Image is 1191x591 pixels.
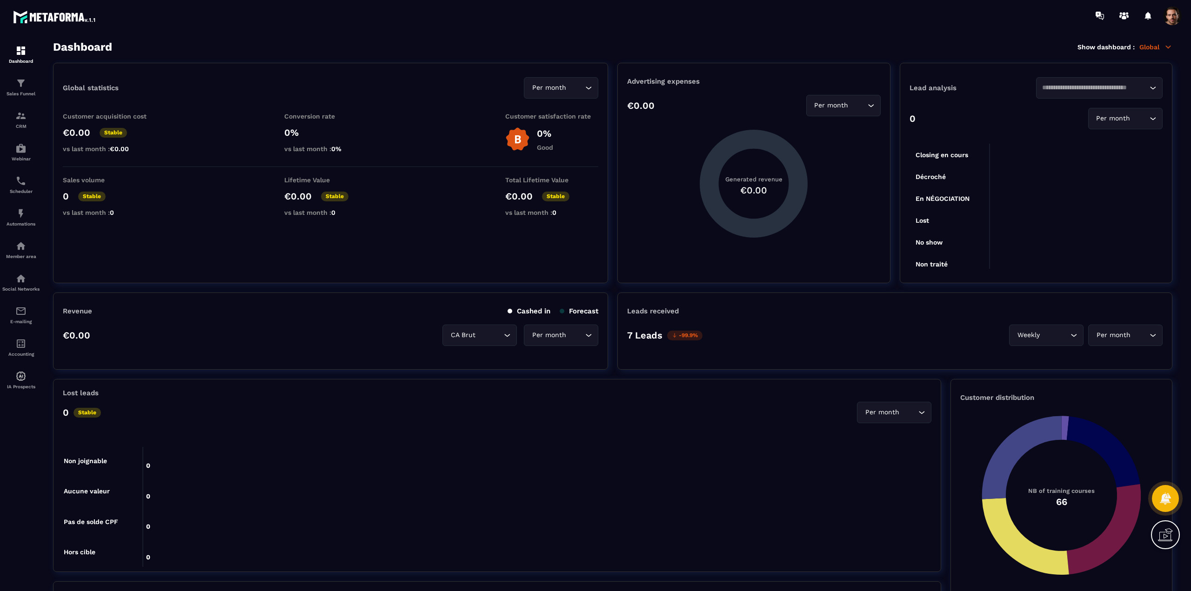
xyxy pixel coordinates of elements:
[2,71,40,103] a: formationformationSales Funnel
[2,254,40,259] p: Member area
[537,144,553,151] p: Good
[100,128,127,138] p: Stable
[916,217,929,224] tspan: Lost
[63,84,119,92] p: Global statistics
[2,124,40,129] p: CRM
[2,299,40,331] a: emailemailE-mailing
[110,209,114,216] span: 0
[63,127,90,138] p: €0.00
[542,192,569,201] p: Stable
[627,77,880,86] p: Advertising expenses
[2,233,40,266] a: automationsautomationsMember area
[15,143,27,154] img: automations
[1139,43,1172,51] p: Global
[530,83,568,93] span: Per month
[568,330,583,340] input: Search for option
[1077,43,1135,51] p: Show dashboard :
[1094,330,1132,340] span: Per month
[1094,113,1132,124] span: Per month
[284,191,312,202] p: €0.00
[284,176,377,184] p: Lifetime Value
[63,389,99,397] p: Lost leads
[2,156,40,161] p: Webinar
[2,352,40,357] p: Accounting
[916,151,968,159] tspan: Closing en cours
[74,408,101,418] p: Stable
[2,59,40,64] p: Dashboard
[960,393,1163,402] p: Customer distribution
[63,191,69,202] p: 0
[15,175,27,186] img: scheduler
[806,95,881,116] div: Search for option
[64,487,110,495] tspan: Aucune valeur
[2,189,40,194] p: Scheduler
[857,402,931,423] div: Search for option
[505,191,533,202] p: €0.00
[627,100,655,111] p: €0.00
[1132,330,1147,340] input: Search for option
[667,331,703,340] p: -99.9%
[110,145,129,153] span: €0.00
[331,145,341,153] span: 0%
[2,266,40,299] a: social-networksocial-networkSocial Networks
[284,113,377,120] p: Conversion rate
[63,209,156,216] p: vs last month :
[1036,77,1163,99] div: Search for option
[13,8,97,25] img: logo
[916,239,943,246] tspan: No show
[15,240,27,252] img: automations
[505,176,598,184] p: Total Lifetime Value
[850,100,865,111] input: Search for option
[901,407,916,418] input: Search for option
[537,128,553,139] p: 0%
[321,192,348,201] p: Stable
[524,77,598,99] div: Search for option
[63,145,156,153] p: vs last month :
[2,136,40,168] a: automationsautomationsWebinar
[505,113,598,120] p: Customer satisfaction rate
[1088,325,1163,346] div: Search for option
[331,209,335,216] span: 0
[568,83,583,93] input: Search for option
[15,45,27,56] img: formation
[53,40,112,53] h3: Dashboard
[2,331,40,364] a: accountantaccountantAccounting
[552,209,556,216] span: 0
[15,338,27,349] img: accountant
[63,330,90,341] p: €0.00
[1015,330,1042,340] span: Weekly
[284,127,377,138] p: 0%
[1042,330,1068,340] input: Search for option
[2,168,40,201] a: schedulerschedulerScheduler
[2,38,40,71] a: formationformationDashboard
[505,127,530,152] img: b-badge-o.b3b20ee6.svg
[63,113,156,120] p: Customer acquisition cost
[63,176,156,184] p: Sales volume
[15,78,27,89] img: formation
[2,384,40,389] p: IA Prospects
[2,201,40,233] a: automationsautomationsAutomations
[916,195,970,202] tspan: En NÉGOCIATION
[63,407,69,418] p: 0
[15,305,27,317] img: email
[63,307,92,315] p: Revenue
[505,209,598,216] p: vs last month :
[477,330,502,340] input: Search for option
[15,208,27,219] img: automations
[916,260,948,268] tspan: Non traité
[1088,108,1163,129] div: Search for option
[560,307,598,315] p: Forecast
[627,307,679,315] p: Leads received
[910,113,916,124] p: 0
[812,100,850,111] span: Per month
[1132,113,1147,124] input: Search for option
[284,145,377,153] p: vs last month :
[530,330,568,340] span: Per month
[64,548,95,556] tspan: Hors cible
[1042,83,1147,93] input: Search for option
[524,325,598,346] div: Search for option
[508,307,550,315] p: Cashed in
[627,330,662,341] p: 7 Leads
[64,457,107,465] tspan: Non joignable
[15,371,27,382] img: automations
